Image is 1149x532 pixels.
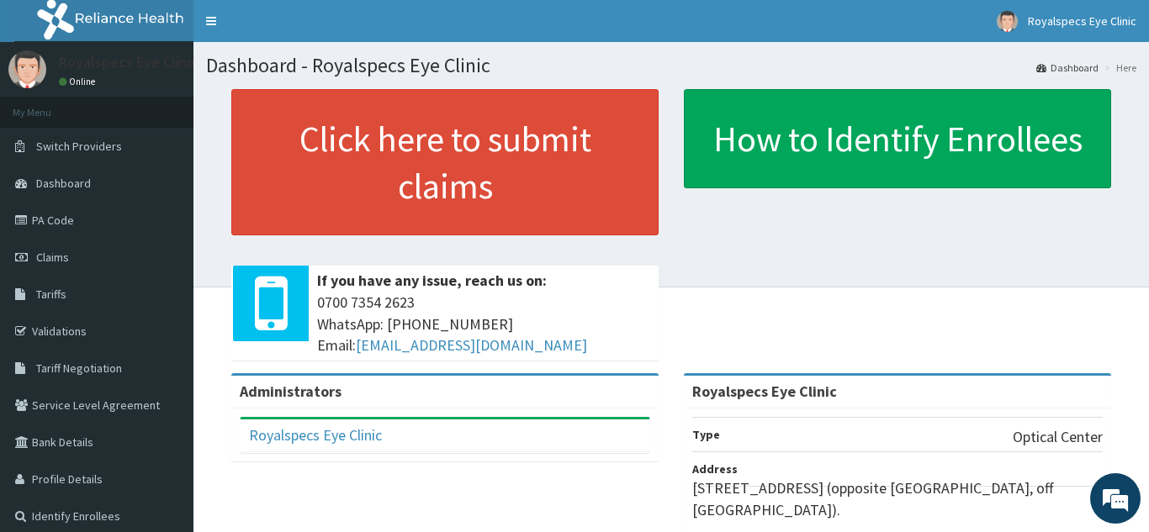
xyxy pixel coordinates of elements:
[317,292,650,356] span: 0700 7354 2623 WhatsApp: [PHONE_NUMBER] Email:
[317,271,547,290] b: If you have any issue, reach us on:
[692,427,720,442] b: Type
[36,361,122,376] span: Tariff Negotiation
[249,425,382,445] a: Royalspecs Eye Clinic
[692,382,837,401] strong: Royalspecs Eye Clinic
[59,76,99,87] a: Online
[692,477,1103,520] p: [STREET_ADDRESS] (opposite [GEOGRAPHIC_DATA], off [GEOGRAPHIC_DATA]).
[1028,13,1136,29] span: Royalspecs Eye Clinic
[240,382,342,401] b: Administrators
[356,335,587,355] a: [EMAIL_ADDRESS][DOMAIN_NAME]
[36,287,66,302] span: Tariffs
[1013,426,1103,448] p: Optical Center
[997,11,1018,32] img: User Image
[1036,61,1099,75] a: Dashboard
[231,89,659,235] a: Click here to submit claims
[1100,61,1136,75] li: Here
[692,461,738,477] b: Address
[59,55,199,70] p: Royalspecs Eye Clinic
[206,55,1136,76] h1: Dashboard - Royalspecs Eye Clinic
[36,176,91,191] span: Dashboard
[8,50,46,88] img: User Image
[36,139,122,154] span: Switch Providers
[684,89,1111,188] a: How to Identify Enrollees
[36,250,69,265] span: Claims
